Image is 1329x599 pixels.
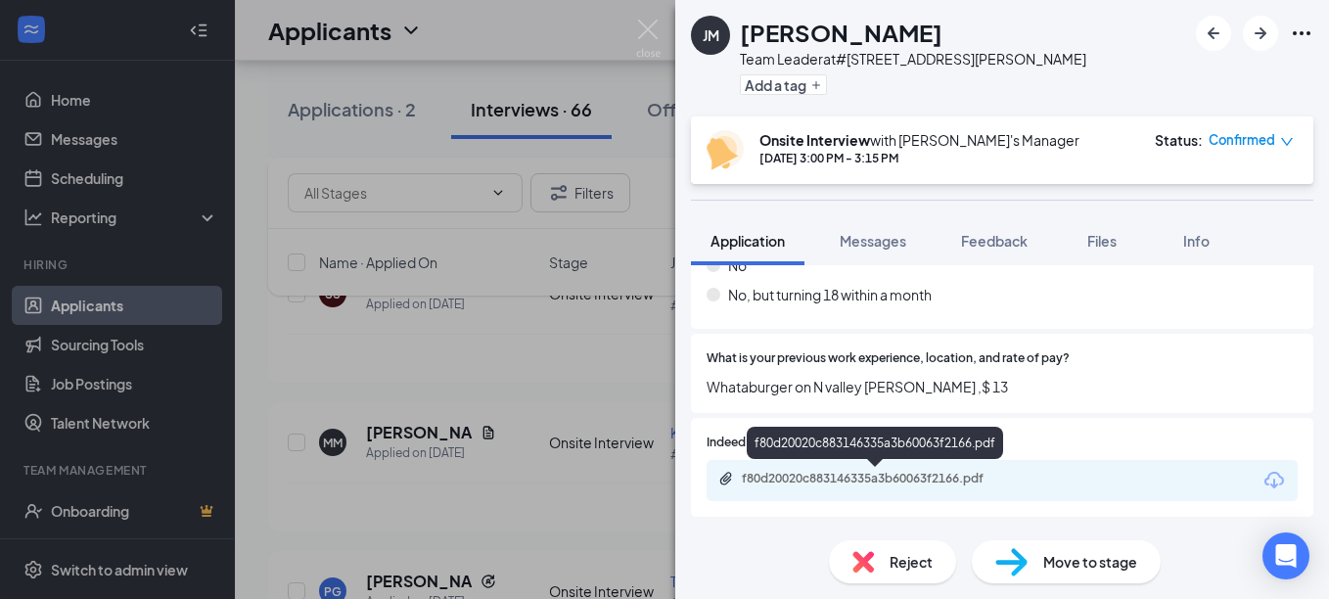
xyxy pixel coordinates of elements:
[747,427,1003,459] div: f80d20020c883146335a3b60063f2166.pdf
[1202,22,1225,45] svg: ArrowLeftNew
[759,131,870,149] b: Onsite Interview
[759,150,1079,166] div: [DATE] 3:00 PM - 3:15 PM
[707,376,1298,397] span: Whataburger on N valley [PERSON_NAME] ,$ 13
[759,130,1079,150] div: with [PERSON_NAME]'s Manager
[1290,22,1313,45] svg: Ellipses
[728,254,747,276] span: No
[1249,22,1272,45] svg: ArrowRight
[1280,135,1294,149] span: down
[1155,130,1203,150] div: Status :
[742,471,1016,486] div: f80d20020c883146335a3b60063f2166.pdf
[1043,551,1137,573] span: Move to stage
[718,471,1035,489] a: Paperclipf80d20020c883146335a3b60063f2166.pdf
[1209,130,1275,150] span: Confirmed
[728,284,932,305] span: No, but turning 18 within a month
[718,471,734,486] svg: Paperclip
[1087,232,1117,250] span: Files
[703,25,719,45] div: JM
[740,49,1086,69] div: Team Leader at #[STREET_ADDRESS][PERSON_NAME]
[707,434,793,452] span: Indeed Resume
[740,74,827,95] button: PlusAdd a tag
[961,232,1028,250] span: Feedback
[707,349,1070,368] span: What is your previous work experience, location, and rate of pay?
[840,232,906,250] span: Messages
[710,232,785,250] span: Application
[1243,16,1278,51] button: ArrowRight
[1183,232,1210,250] span: Info
[810,79,822,91] svg: Plus
[1262,469,1286,492] svg: Download
[1196,16,1231,51] button: ArrowLeftNew
[740,16,942,49] h1: [PERSON_NAME]
[1262,532,1309,579] div: Open Intercom Messenger
[890,551,933,573] span: Reject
